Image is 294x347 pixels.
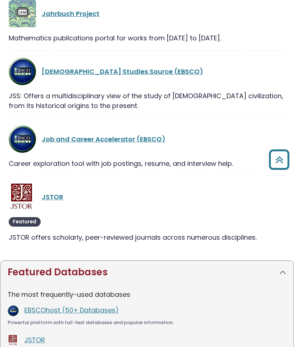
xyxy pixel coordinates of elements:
[24,335,45,344] a: JSTOR
[9,91,285,111] div: JSS: Offers a multidisciplinary view of the study of [DEMOGRAPHIC_DATA] civilization, from its hi...
[0,261,294,284] button: Featured Databases
[9,33,285,43] div: Mathematics publications portal for works from [DATE] to [DATE].
[42,67,203,76] a: [DEMOGRAPHIC_DATA] Studies Source (EBSCO)
[9,217,41,227] span: Featured
[266,153,292,166] a: Back to Top
[9,159,285,168] div: Career exploration tool with job postings, resume, and interview help.
[24,306,119,315] a: EBSCOhost (50+ Databases)
[9,232,285,242] div: JSTOR offers scholarly, peer-reviewed journals across numerous disciplines.
[42,192,63,202] a: JSTOR
[42,9,99,18] a: Jahrbuch Project
[8,290,286,299] p: The most frequently-used databases
[8,319,286,326] div: Powerful platform with full-text databases and popular information.
[42,135,166,144] a: Job and Career Accelerator (EBSCO)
